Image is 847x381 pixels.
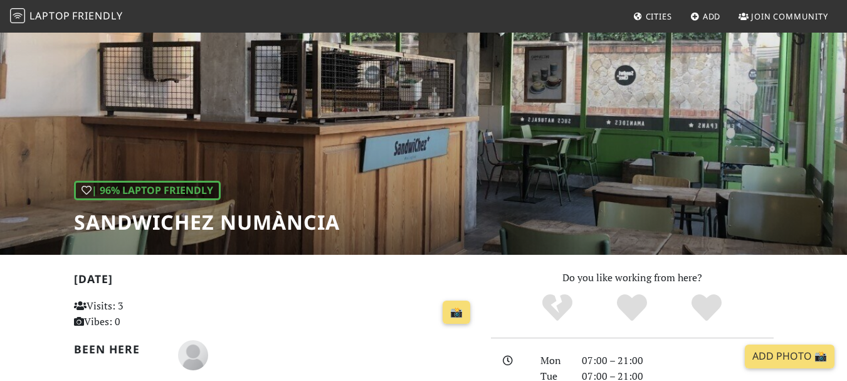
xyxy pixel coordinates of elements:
[74,298,198,330] p: Visits: 3 Vibes: 0
[669,292,744,324] div: Definitely!
[29,9,70,23] span: Laptop
[734,5,833,28] a: Join Community
[574,353,781,369] div: 07:00 – 21:00
[74,343,163,356] h2: Been here
[751,11,828,22] span: Join Community
[595,292,670,324] div: Yes
[443,301,470,325] a: 📸
[628,5,677,28] a: Cities
[10,6,123,28] a: LaptopFriendly LaptopFriendly
[520,292,595,324] div: No
[178,340,208,370] img: blank-535327c66bd565773addf3077783bbfce4b00ec00e9fd257753287c682c7fa38.png
[491,270,774,286] p: Do you like working from here?
[703,11,721,22] span: Add
[74,272,476,291] h2: [DATE]
[74,210,340,234] h1: SandwiChez Numància
[178,347,208,361] span: María Lirio
[74,181,221,201] div: | 96% Laptop Friendly
[685,5,726,28] a: Add
[646,11,672,22] span: Cities
[72,9,122,23] span: Friendly
[10,8,25,23] img: LaptopFriendly
[533,353,574,369] div: Mon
